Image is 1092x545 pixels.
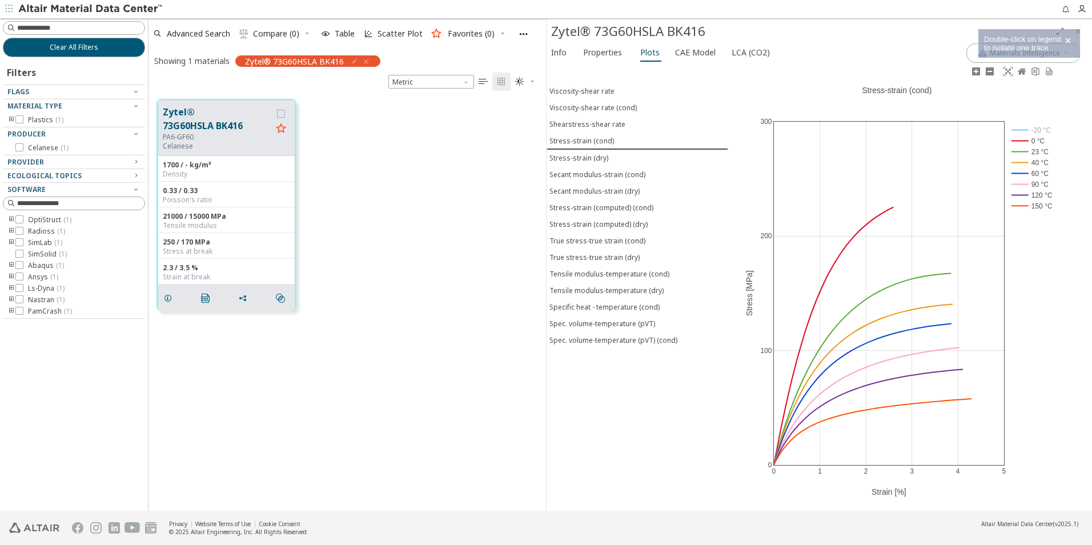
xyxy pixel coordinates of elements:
i: toogle group [7,284,15,293]
div: Unit System [388,75,474,89]
button: Flags [3,85,145,99]
span: ( 1 ) [57,283,65,293]
div: Stress-strain (cond) [549,136,614,146]
i: toogle group [7,227,15,236]
div: True stress-true strain (dry) [549,253,640,262]
span: ( 1 ) [50,272,58,282]
span: Clear All Filters [50,43,98,52]
span: Nastran [28,295,65,304]
span: SimSolid [28,250,67,259]
span: ( 1 ) [56,261,64,270]
i:  [497,77,506,86]
button: Clear All Filters [3,38,145,57]
button: Shearstress-shear rate [547,116,728,133]
button: Stress-strain (computed) (cond) [547,199,728,216]
span: CAE Model [675,43,716,62]
i:  [515,77,524,86]
button: × [1062,35,1074,46]
span: PamCrash [28,307,72,316]
span: Ecological Topics [7,171,82,181]
span: Material Type [7,101,62,111]
div: (v2025.1) [981,520,1078,528]
span: Advanced Search [167,30,230,38]
span: Ansys [28,272,58,282]
button: Secant modulus-strain (dry) [547,183,728,199]
span: Flags [7,87,29,97]
button: Stress-strain (cond) [547,133,728,150]
div: Secant modulus-strain (cond) [549,170,645,179]
i: toogle group [7,215,15,225]
i:  [201,294,210,303]
span: Plastics [28,115,63,125]
div: Stress-strain (dry) [549,153,608,163]
span: Info [551,43,567,62]
button: Software [3,183,145,197]
span: Compare (0) [253,30,299,38]
i:  [479,77,488,86]
i: toogle group [7,272,15,282]
button: Viscosity-shear rate [547,83,728,99]
div: 250 / 170 MPa [163,238,290,247]
button: Tile View [492,73,511,91]
span: ( 1 ) [57,295,65,304]
button: AI CopilotMaterials Intelligence [966,43,1081,63]
span: ( 1 ) [59,249,67,259]
div: True stress-true strain (cond) [549,236,645,246]
div: Tensile modulus [163,221,290,230]
div: © 2025 Altair Engineering, Inc. All Rights Reserved. [169,528,308,536]
i:  [276,294,285,303]
span: Plots [640,43,660,62]
div: Secant modulus-strain (dry) [549,186,640,196]
button: Zytel® 73G60HSLA BK416 [163,105,272,133]
i: toogle group [7,307,15,316]
i: toogle group [7,295,15,304]
button: Full Screen [1051,22,1069,41]
button: Spec. volume-temperature (pVT) (cond) [547,332,728,348]
button: Table View [474,73,492,91]
button: Theme [511,73,540,91]
div: Zytel® 73G60HSLA BK416 [551,22,1051,41]
div: Poisson's ratio [163,195,290,205]
button: Details [158,287,182,310]
span: Producer [7,129,46,139]
div: 0.33 / 0.33 [163,186,290,195]
button: Material Type [3,99,145,113]
button: Specific heat - temperature (cond) [547,299,728,315]
span: Table [335,30,355,38]
div: Stress-strain (computed) (cond) [549,203,653,213]
span: Metric [388,75,474,89]
span: ( 1 ) [57,226,65,236]
span: Altair Material Data Center [981,520,1053,528]
span: Celanese [28,143,69,153]
span: Double-click on legend to isolate one trace [984,35,1061,52]
a: Cookie Consent [259,520,300,528]
span: Zytel® 73G60HSLA BK416 [245,56,344,66]
button: Secant modulus-strain (cond) [547,166,728,183]
button: Producer [3,127,145,141]
div: Tensile modulus-temperature (dry) [549,286,664,295]
div: Strain at break [163,272,290,282]
span: Favorites (0) [448,30,495,38]
span: Radioss [28,227,65,236]
button: True stress-true strain (cond) [547,233,728,249]
div: 2.3 / 3.5 % [163,263,290,272]
span: ( 1 ) [64,306,72,316]
button: Close [1069,22,1087,41]
button: Viscosity-shear rate (cond) [547,99,728,116]
i:  [239,29,248,38]
div: Spec. volume-temperature (pVT) [549,319,655,328]
img: Altair Material Data Center [18,3,164,15]
div: Viscosity-shear rate [549,86,615,96]
div: 1700 / - kg/m³ [163,161,290,170]
span: ( 1 ) [55,115,63,125]
button: True stress-true strain (dry) [547,249,728,266]
button: Tensile modulus-temperature (cond) [547,266,728,282]
div: Stress at break [163,247,290,256]
div: Tensile modulus-temperature (cond) [549,269,669,279]
span: Software [7,185,46,194]
span: Provider [7,157,44,167]
a: Website Terms of Use [195,520,251,528]
button: Favorite [272,120,290,138]
a: Privacy [169,520,187,528]
span: ( 1 ) [63,215,71,225]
